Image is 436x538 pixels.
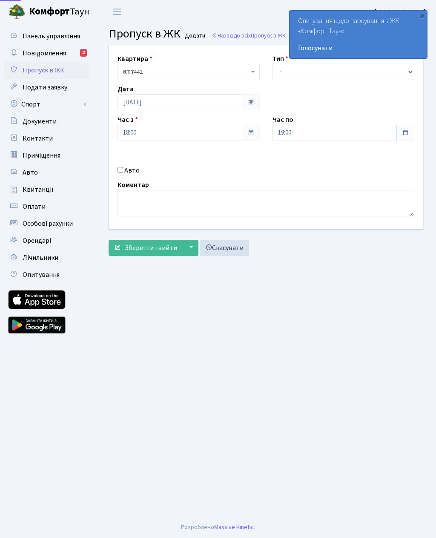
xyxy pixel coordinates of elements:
label: Час з [118,115,138,125]
a: [PERSON_NAME] [374,7,426,17]
a: Опитування [4,266,89,283]
span: Повідомлення [23,49,66,58]
a: Квитанції [4,181,89,198]
span: Квитанції [23,185,54,194]
a: Контакти [4,130,89,147]
span: Подати заявку [23,83,67,92]
a: Оплати [4,198,89,215]
span: Документи [23,117,57,126]
span: Зберегти і вийти [125,243,177,253]
a: Назад до всіхПропуск в ЖК [212,32,286,40]
a: Повідомлення2 [4,45,89,62]
a: Спорт [4,96,89,113]
a: Особові рахунки [4,215,89,232]
span: Таун [29,5,89,19]
a: Приміщення [4,147,89,164]
a: Пропуск в ЖК [4,62,89,79]
b: КТ7 [123,68,134,76]
span: Контакти [23,134,53,143]
span: Орендарі [23,236,51,245]
button: Зберегти і вийти [109,240,183,256]
a: Лічильники [4,249,89,266]
button: Переключити навігацію [106,5,128,19]
label: Час по [272,115,293,125]
a: Подати заявку [4,79,89,96]
span: Пропуск в ЖК [251,32,286,40]
small: Додати . [183,32,208,40]
span: <b>КТ7</b>&nbsp;&nbsp;&nbsp;442 [118,64,260,80]
span: Особові рахунки [23,219,73,228]
span: Пропуск в ЖК [109,25,181,42]
label: Дата [118,84,134,94]
span: Опитування [23,270,60,279]
div: Опитування щодо паркування в ЖК «Комфорт Таун» [290,11,427,58]
label: Коментар [118,180,149,190]
a: Голосувати [298,43,419,53]
b: Комфорт [29,5,70,18]
label: Авто [124,165,140,175]
span: Лічильники [23,253,58,262]
a: Скасувати [200,240,249,256]
a: Панель управління [4,28,89,45]
a: Авто [4,164,89,181]
span: <b>КТ7</b>&nbsp;&nbsp;&nbsp;442 [123,68,249,76]
span: Пропуск в ЖК [23,66,64,75]
div: × [418,12,426,20]
div: 2 [80,49,87,57]
span: Панель управління [23,32,80,41]
label: Тип [272,54,288,64]
a: Орендарі [4,232,89,249]
a: Документи [4,113,89,130]
div: Розроблено . [181,523,255,532]
label: Квартира [118,54,152,64]
span: Приміщення [23,151,60,160]
span: Авто [23,168,38,177]
span: Оплати [23,202,46,211]
a: Massive Kinetic [214,523,254,532]
img: logo.png [9,3,26,20]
